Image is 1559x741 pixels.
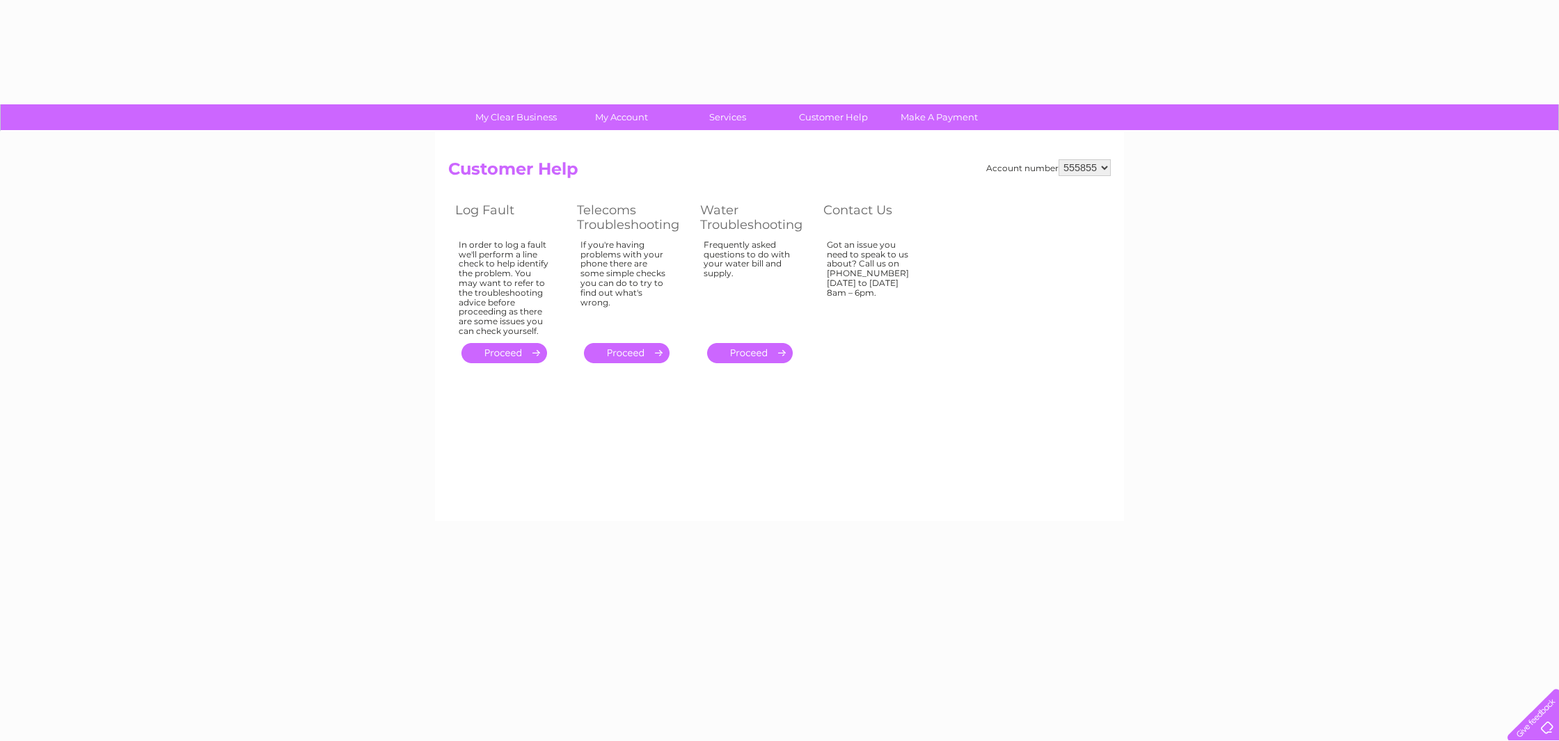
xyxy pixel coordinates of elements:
th: Water Troubleshooting [693,199,816,236]
h2: Customer Help [448,159,1111,186]
a: Services [670,104,785,130]
div: Frequently asked questions to do with your water bill and supply. [704,240,796,330]
th: Contact Us [816,199,938,236]
th: Telecoms Troubleshooting [570,199,693,236]
a: . [584,343,670,363]
a: . [461,343,547,363]
div: Got an issue you need to speak to us about? Call us on [PHONE_NUMBER] [DATE] to [DATE] 8am – 6pm. [827,240,917,330]
a: Make A Payment [882,104,997,130]
a: My Clear Business [459,104,573,130]
a: Customer Help [776,104,891,130]
div: If you're having problems with your phone there are some simple checks you can do to try to find ... [580,240,672,330]
th: Log Fault [448,199,570,236]
div: Account number [986,159,1111,176]
div: In order to log a fault we'll perform a line check to help identify the problem. You may want to ... [459,240,549,336]
a: . [707,343,793,363]
a: My Account [564,104,679,130]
